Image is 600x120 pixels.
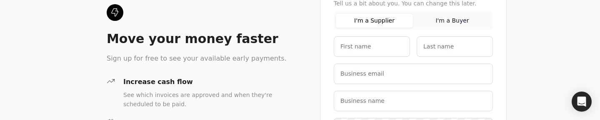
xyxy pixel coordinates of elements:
label: Business name [340,97,385,105]
label: First name [340,42,371,51]
div: Move your money faster [107,31,293,47]
div: Open Intercom Messenger [572,92,592,112]
div: Increase cash flow [123,77,293,87]
div: See which invoices are approved and when they're scheduled to be paid. [123,90,293,109]
button: I'm a Supplier [335,13,413,28]
label: Business email [340,69,384,78]
label: Last name [423,42,454,51]
button: I'm a Buyer [413,13,491,28]
div: Sign up for free to see your available early payments. [107,54,293,64]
